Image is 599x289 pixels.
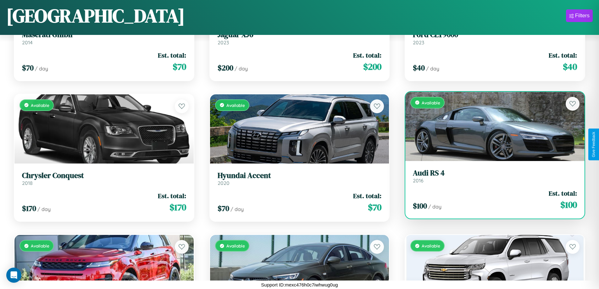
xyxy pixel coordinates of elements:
span: Est. total: [549,189,577,198]
h3: Chrysler Conquest [22,171,186,180]
div: Filters [575,13,590,19]
h3: Audi RS 4 [413,169,577,178]
span: $ 70 [368,201,381,214]
div: Give Feedback [591,132,596,157]
span: Est. total: [353,51,381,60]
span: Est. total: [158,191,186,200]
h3: Jaguar XJ6 [218,30,382,39]
span: $ 70 [173,60,186,73]
span: $ 70 [218,203,229,214]
p: Support ID: mexc476h0c7iwhwug0ug [261,281,338,289]
span: Available [226,243,245,248]
span: 2014 [22,39,33,46]
span: / day [428,203,441,210]
span: Est. total: [549,51,577,60]
span: $ 170 [22,203,36,214]
h3: Maserati Ghibli [22,30,186,39]
span: / day [35,65,48,72]
a: Maserati Ghibli2014 [22,30,186,46]
h1: [GEOGRAPHIC_DATA] [6,3,185,29]
span: $ 40 [563,60,577,73]
span: / day [37,206,51,212]
span: / day [235,65,248,72]
span: $ 200 [363,60,381,73]
h3: Ford CLT9000 [413,30,577,39]
span: 2020 [218,180,230,186]
span: $ 70 [22,63,34,73]
span: / day [426,65,439,72]
a: Hyundai Accent2020 [218,171,382,186]
div: Open Intercom Messenger [6,268,21,283]
a: Ford CLT90002023 [413,30,577,46]
span: / day [230,206,244,212]
span: 2018 [22,180,33,186]
span: 2016 [413,177,424,184]
a: Audi RS 42016 [413,169,577,184]
button: Filters [566,9,593,22]
span: $ 40 [413,63,425,73]
span: $ 100 [560,198,577,211]
span: $ 200 [218,63,233,73]
span: Available [422,100,440,105]
span: Available [226,103,245,108]
span: Est. total: [353,191,381,200]
span: Available [422,243,440,248]
span: 2023 [413,39,424,46]
span: $ 170 [169,201,186,214]
span: Available [31,103,49,108]
h3: Hyundai Accent [218,171,382,180]
span: Est. total: [158,51,186,60]
a: Jaguar XJ62023 [218,30,382,46]
a: Chrysler Conquest2018 [22,171,186,186]
span: Available [31,243,49,248]
span: 2023 [218,39,229,46]
span: $ 100 [413,201,427,211]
